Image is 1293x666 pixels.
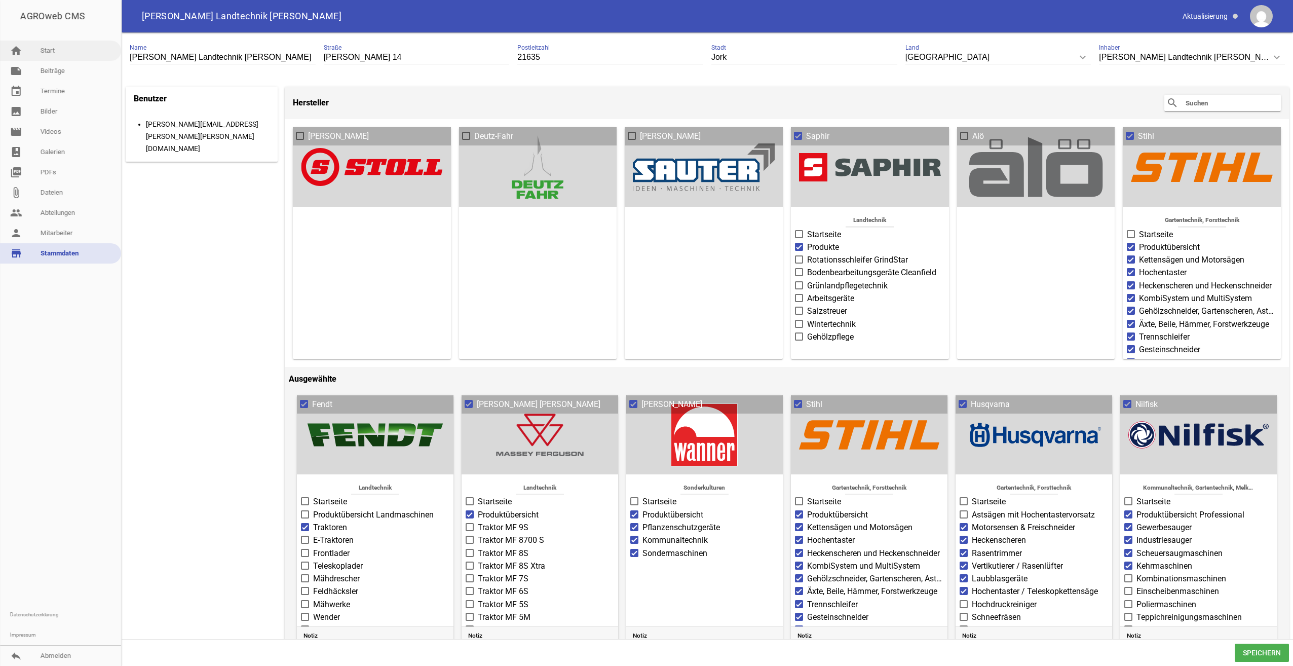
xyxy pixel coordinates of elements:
[146,118,271,155] div: [PERSON_NAME][EMAIL_ADDRESS][PERSON_NAME][PERSON_NAME][DOMAIN_NAME]
[972,560,1063,572] span: Vertikutierer / Rasenlüfter
[807,305,847,317] span: Salzstreuer
[468,631,613,641] span: Notiz
[962,631,1107,641] span: Notiz
[807,496,841,508] span: Startseite
[478,547,528,560] span: Traktor MF 8S
[1136,547,1223,560] span: Scheuersaugmaschinen
[478,509,539,521] span: Produktübersicht
[1139,318,1269,330] span: Äxte, Beile, Hämmer, Forstwerkzeuge
[642,522,720,534] span: Pflanzenschutzgeräte
[478,599,528,611] span: Traktor MF 5S
[649,482,760,495] span: Sonderkulturen
[1136,624,1240,636] span: Stationäre Hochdruckreiniger
[10,207,22,219] i: people
[1146,214,1258,228] span: Gartentechnik, Forsttechnik
[642,509,703,521] span: Produktübersicht
[807,292,854,305] span: Arbeitsgeräte
[807,229,841,241] span: Startseite
[10,227,22,239] i: person
[10,126,22,138] i: movie
[1235,644,1289,662] span: Speichern
[1136,599,1196,611] span: Poliermaschinen
[10,187,22,199] i: attach_file
[807,585,937,598] span: Äxte, Beile, Hämmer, Forstwerkzeuge
[478,624,546,636] span: Traktor MF 5700 M
[313,496,347,508] span: Startseite
[142,12,341,21] span: [PERSON_NAME] Landtechnik [PERSON_NAME]
[10,45,22,57] i: home
[320,482,431,495] span: Landtechnik
[134,91,167,107] h4: Benutzer
[1136,534,1192,546] span: Industriesauger
[814,214,926,228] span: Landtechnik
[10,105,22,118] i: image
[313,611,340,623] span: Wender
[1127,631,1271,641] span: Notiz
[972,611,1021,623] span: Schneefräsen
[633,631,777,641] span: Notiz
[807,534,855,546] span: Hochentaster
[972,573,1028,585] span: Laubblasgeräte
[313,560,363,572] span: Teleskoplader
[313,624,349,636] span: Schwader
[807,331,854,343] span: Gehölzpflege
[807,267,936,279] span: Bodenbearbeitungsgeräte Cleanfield
[972,585,1098,598] span: Hochentaster / Teleskopkettensäge
[807,611,868,623] span: Gesteinschneider
[814,482,925,495] span: Gartentechnik, Forsttechnik
[642,547,707,560] span: Sondermaschinen
[807,560,920,572] span: KombiSystem und MultiSystem
[474,130,513,142] span: Deutz-Fahr
[313,585,358,598] span: Feldhäcksler
[478,560,545,572] span: Traktor MF 8S Xtra
[484,482,596,495] span: Landtechnik
[806,130,829,142] span: Saphir
[478,585,528,598] span: Traktor MF 6S
[303,631,448,641] span: Notiz
[972,534,1026,546] span: Heckenscheren
[313,573,360,585] span: Mähdrescher
[10,166,22,178] i: picture_as_pdf
[978,482,1090,495] span: Gartentechnik, Forsttechnik
[1139,344,1200,356] span: Gesteinschneider
[293,95,329,111] h4: Hersteller
[1136,560,1192,572] span: Kehrmaschinen
[1136,496,1170,508] span: Startseite
[312,398,332,411] span: Fendt
[797,631,942,641] span: Notiz
[1139,229,1173,241] span: Startseite
[971,398,1010,411] span: Husqvarna
[972,624,1085,636] span: Trennschleifer / Betonschneider
[1136,509,1244,521] span: Produktübersicht Professional
[1139,267,1187,279] span: Hochentaster
[10,650,22,662] i: reply
[807,318,856,330] span: Wintertechnik
[972,547,1022,560] span: Rasentrimmer
[313,547,350,560] span: Frontlader
[972,496,1006,508] span: Startseite
[1136,573,1226,585] span: Kombinationsmaschinen
[1143,482,1254,495] span: Kommunaltechnik, Gartentechnik, Melktechnik
[478,534,544,546] span: Traktor MF 8700 S
[972,509,1095,521] span: Astsägen mit Hochentastervorsatz
[313,522,347,534] span: Traktoren
[807,254,908,266] span: Rotationsschleifer GrindStar
[1139,357,1184,369] span: Rasenmäher
[972,599,1037,611] span: Hochdruckreiniger
[807,624,852,636] span: Rasenmäher
[806,398,822,411] span: Stihl
[313,599,350,611] span: Mähwerke
[1135,398,1158,411] span: Nilfisk
[308,130,369,142] span: [PERSON_NAME]
[478,496,512,508] span: Startseite
[1139,331,1190,343] span: Trennschleifer
[1136,585,1219,598] span: Einscheibenmaschinen
[10,247,22,260] i: store_mall_directory
[478,573,528,585] span: Traktor MF 7S
[807,280,888,292] span: Grünlandpflegetechnik
[289,371,1285,387] h4: Ausgewählte
[10,85,22,97] i: event
[313,509,434,521] span: Produktübersicht Landmaschinen
[642,534,708,546] span: Kommunaltechnik
[1136,611,1242,623] span: Teppichreinigungsmaschinen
